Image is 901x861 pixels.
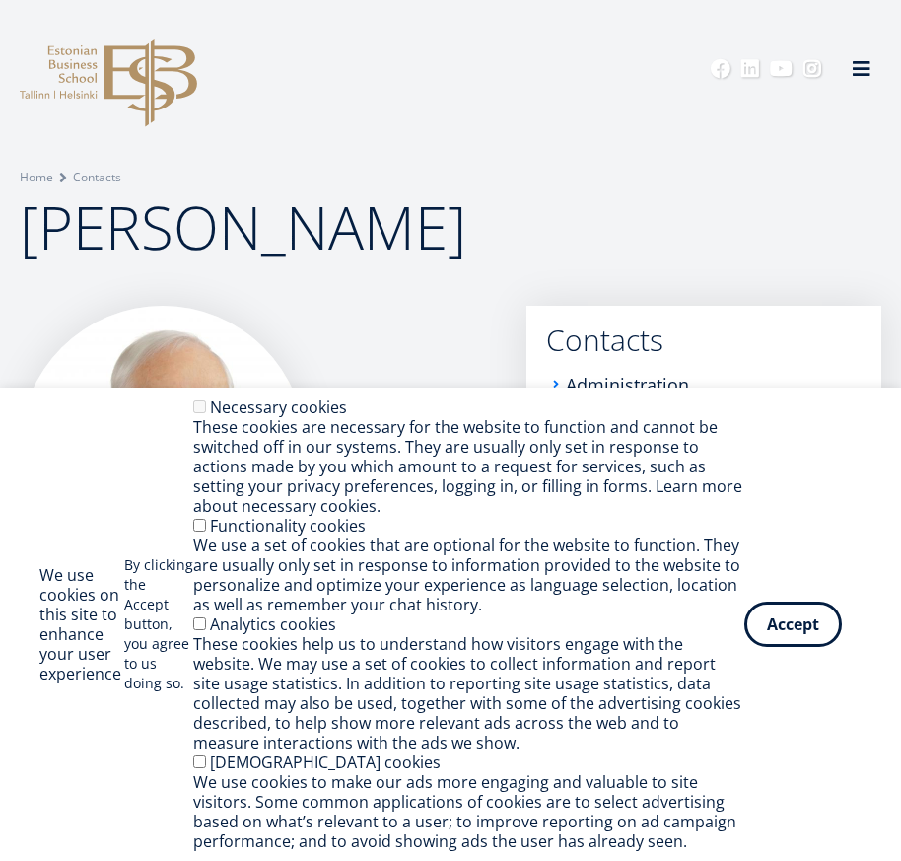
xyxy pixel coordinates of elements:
h2: We use cookies on this site to enhance your user experience [39,565,124,683]
a: Contacts [73,168,121,187]
label: [DEMOGRAPHIC_DATA] cookies [210,752,441,773]
div: These cookies are necessary for the website to function and cannot be switched off in our systems... [193,417,744,516]
div: We use a set of cookies that are optional for the website to function. They are usually only set ... [193,536,744,614]
button: Accept [744,602,842,647]
label: Functionality cookies [210,515,366,537]
a: Contacts [546,325,862,355]
a: Administration [566,375,689,395]
label: Necessary cookies [210,396,347,418]
a: Instagram [802,59,822,79]
label: Analytics cookies [210,613,336,635]
div: These cookies help us to understand how visitors engage with the website. We may use a set of coo... [193,634,744,753]
a: Youtube [770,59,793,79]
a: Linkedin [740,59,760,79]
a: Home [20,168,53,187]
p: By clicking the Accept button, you agree to us doing so. [124,555,193,693]
img: Olav Aarna [20,306,306,592]
div: We use cookies to make our ads more engaging and valuable to site visitors. Some common applicati... [193,772,744,851]
span: [PERSON_NAME] [20,186,466,267]
a: Facebook [711,59,730,79]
